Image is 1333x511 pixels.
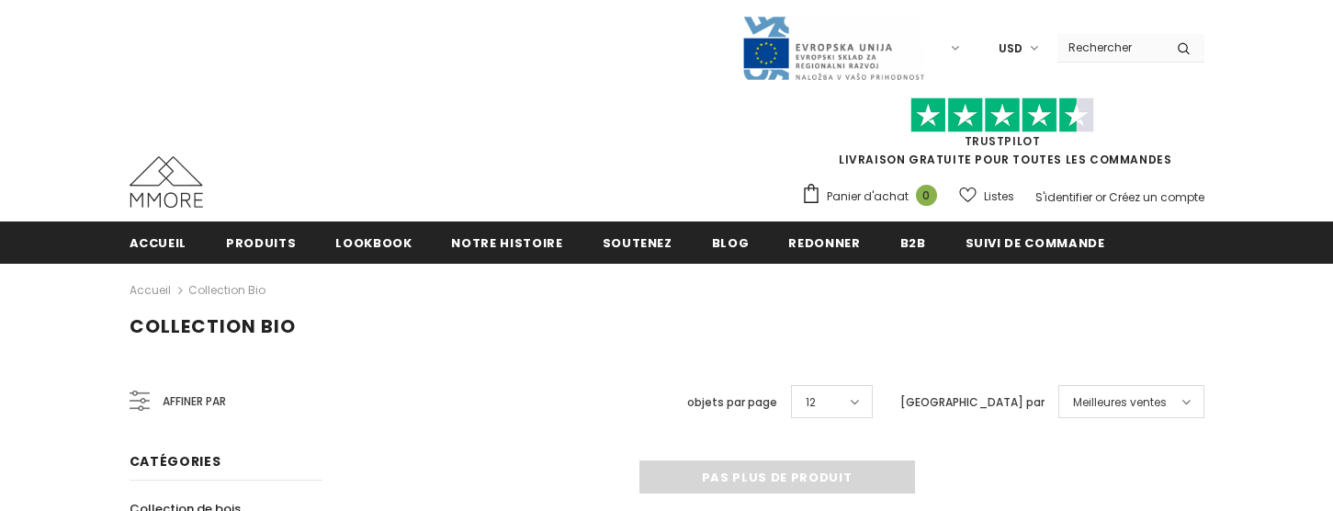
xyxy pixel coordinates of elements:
[130,234,187,252] span: Accueil
[801,183,946,210] a: Panier d'achat 0
[188,282,265,298] a: Collection Bio
[788,221,860,263] a: Redonner
[130,313,296,339] span: Collection Bio
[788,234,860,252] span: Redonner
[1073,393,1167,412] span: Meilleures ventes
[966,221,1105,263] a: Suivi de commande
[741,40,925,55] a: Javni Razpis
[163,392,226,412] span: Affiner par
[1095,189,1106,205] span: or
[910,97,1094,133] img: Faites confiance aux étoiles pilotes
[1035,189,1092,205] a: S'identifier
[827,187,909,206] span: Panier d'achat
[130,452,221,471] span: Catégories
[603,221,672,263] a: soutenez
[916,185,937,206] span: 0
[130,279,171,301] a: Accueil
[741,15,925,82] img: Javni Razpis
[900,234,926,252] span: B2B
[965,133,1041,149] a: TrustPilot
[603,234,672,252] span: soutenez
[335,234,412,252] span: Lookbook
[451,221,562,263] a: Notre histoire
[984,187,1014,206] span: Listes
[712,221,750,263] a: Blog
[900,393,1045,412] label: [GEOGRAPHIC_DATA] par
[1109,189,1204,205] a: Créez un compte
[959,180,1014,212] a: Listes
[335,221,412,263] a: Lookbook
[687,393,777,412] label: objets par page
[1057,34,1163,61] input: Search Site
[900,221,926,263] a: B2B
[226,234,296,252] span: Produits
[806,393,816,412] span: 12
[712,234,750,252] span: Blog
[130,221,187,263] a: Accueil
[226,221,296,263] a: Produits
[130,156,203,208] img: Cas MMORE
[966,234,1105,252] span: Suivi de commande
[801,106,1204,167] span: LIVRAISON GRATUITE POUR TOUTES LES COMMANDES
[999,40,1022,58] span: USD
[451,234,562,252] span: Notre histoire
